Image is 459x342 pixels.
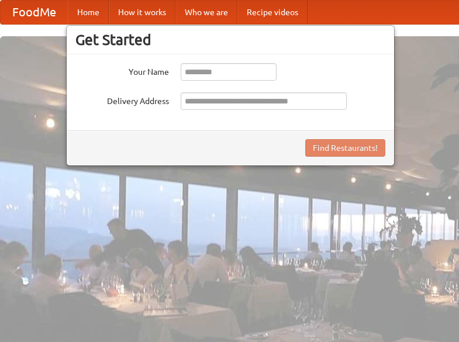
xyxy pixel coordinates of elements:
[109,1,175,24] a: How it works
[305,139,385,157] button: Find Restaurants!
[75,31,385,49] h3: Get Started
[68,1,109,24] a: Home
[175,1,237,24] a: Who we are
[75,63,169,78] label: Your Name
[1,1,68,24] a: FoodMe
[237,1,308,24] a: Recipe videos
[75,92,169,107] label: Delivery Address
